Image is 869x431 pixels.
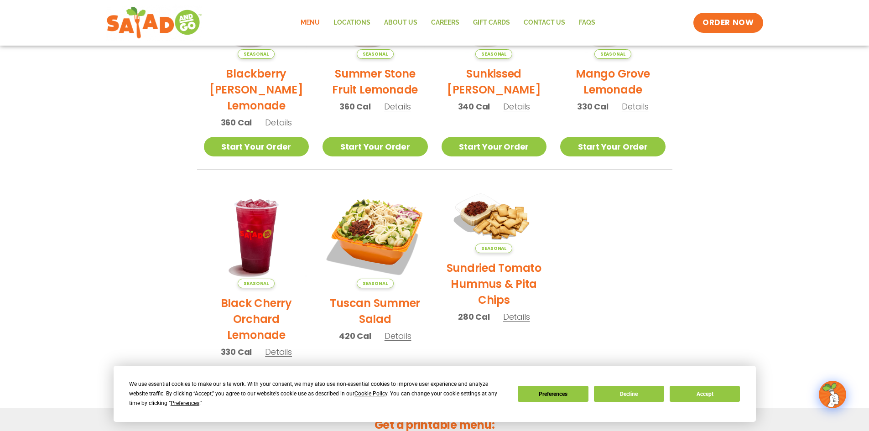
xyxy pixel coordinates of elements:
span: Details [622,101,649,112]
h2: Summer Stone Fruit Lemonade [323,66,428,98]
a: GIFT CARDS [466,12,517,33]
h2: Tuscan Summer Salad [323,295,428,327]
span: Seasonal [594,49,631,59]
span: Details [385,330,411,342]
span: Details [265,117,292,128]
span: Preferences [171,400,199,406]
h2: Black Cherry Orchard Lemonade [204,295,309,343]
a: Start Your Order [323,137,428,156]
span: 360 Cal [339,100,371,113]
h2: Mango Grove Lemonade [560,66,666,98]
nav: Menu [294,12,602,33]
span: Seasonal [475,244,512,253]
span: Seasonal [357,49,394,59]
a: About Us [377,12,424,33]
span: Seasonal [238,49,275,59]
a: ORDER NOW [693,13,763,33]
span: Seasonal [238,279,275,288]
h2: Sunkissed [PERSON_NAME] [442,66,547,98]
span: ORDER NOW [702,17,754,28]
a: Locations [327,12,377,33]
span: Cookie Policy [354,390,387,397]
span: 330 Cal [221,346,252,358]
span: 280 Cal [458,311,490,323]
div: We use essential cookies to make our site work. With your consent, we may also use non-essential ... [129,379,507,408]
span: Seasonal [357,279,394,288]
a: Start Your Order [204,137,309,156]
a: Start Your Order [560,137,666,156]
a: Contact Us [517,12,572,33]
button: Decline [594,386,664,402]
img: new-SAG-logo-768×292 [106,5,203,41]
a: Menu [294,12,327,33]
span: Details [503,101,530,112]
a: FAQs [572,12,602,33]
img: Product photo for Sundried Tomato Hummus & Pita Chips [442,183,547,254]
a: Careers [424,12,466,33]
div: Cookie Consent Prompt [114,366,756,422]
span: 360 Cal [221,116,252,129]
span: Seasonal [475,49,512,59]
button: Preferences [518,386,588,402]
img: Product photo for Black Cherry Orchard Lemonade [204,183,309,289]
span: 420 Cal [339,330,371,342]
span: Details [503,311,530,322]
h2: Blackberry [PERSON_NAME] Lemonade [204,66,309,114]
button: Accept [670,386,740,402]
h2: Sundried Tomato Hummus & Pita Chips [442,260,547,308]
span: Details [265,346,292,358]
span: Details [384,101,411,112]
a: Start Your Order [442,137,547,156]
span: 340 Cal [458,100,490,113]
span: 330 Cal [577,100,609,113]
img: wpChatIcon [820,382,845,407]
img: Product photo for Tuscan Summer Salad [323,183,428,289]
